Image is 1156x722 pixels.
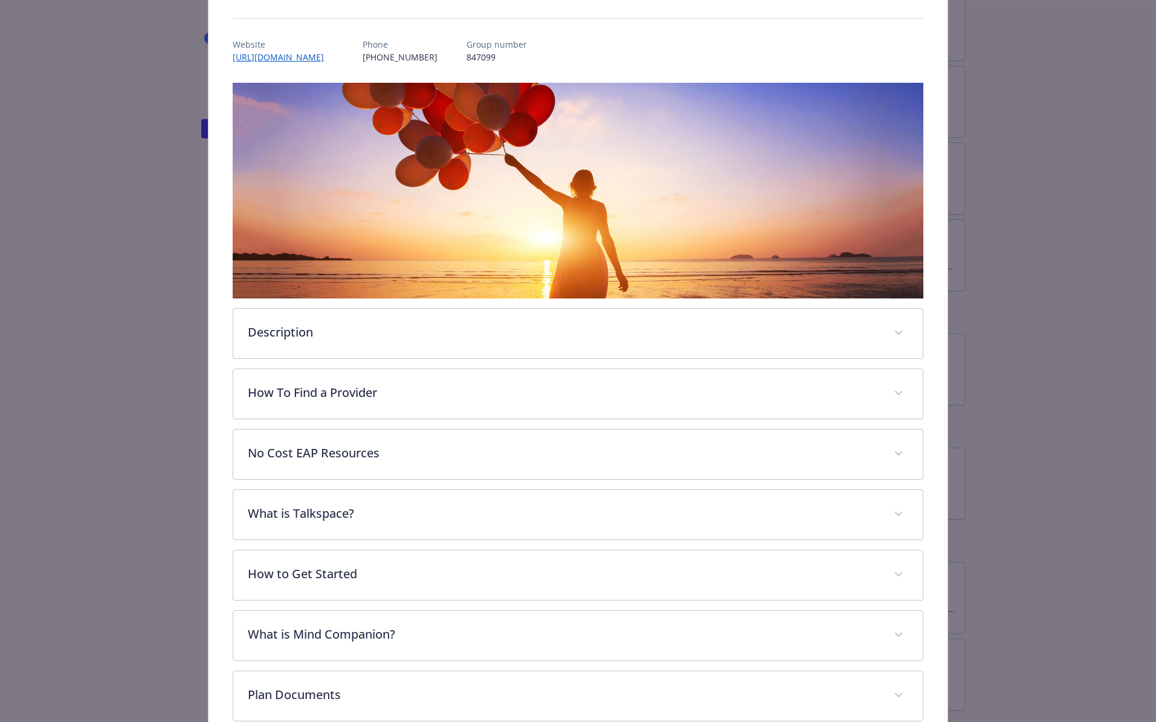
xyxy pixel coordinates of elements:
[233,83,923,298] img: banner
[233,671,922,721] div: Plan Documents
[233,550,922,600] div: How to Get Started
[233,38,334,51] p: Website
[248,323,879,341] p: Description
[233,490,922,540] div: What is Talkspace?
[233,611,922,660] div: What is Mind Companion?
[248,565,879,583] p: How to Get Started
[248,444,879,462] p: No Cost EAP Resources
[248,686,879,704] p: Plan Documents
[233,369,922,419] div: How To Find a Provider
[233,309,922,358] div: Description
[467,51,527,63] p: 847099
[233,51,334,63] a: [URL][DOMAIN_NAME]
[233,430,922,479] div: No Cost EAP Resources
[248,625,879,643] p: What is Mind Companion?
[363,38,438,51] p: Phone
[248,504,879,523] p: What is Talkspace?
[248,384,879,402] p: How To Find a Provider
[467,38,527,51] p: Group number
[363,51,438,63] p: [PHONE_NUMBER]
